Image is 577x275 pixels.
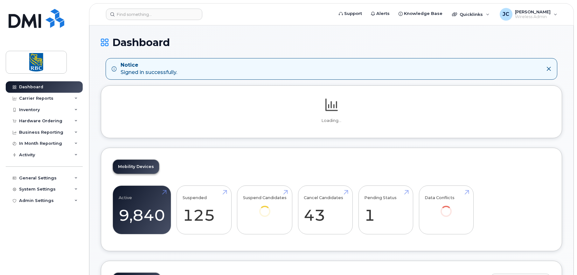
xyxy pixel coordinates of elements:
[121,62,177,76] div: Signed in successfully.
[101,37,562,48] h1: Dashboard
[113,118,550,124] p: Loading...
[121,62,177,69] strong: Notice
[425,189,468,225] a: Data Conflicts
[113,160,159,174] a: Mobility Devices
[304,189,347,231] a: Cancel Candidates 43
[243,189,287,225] a: Suspend Candidates
[183,189,226,231] a: Suspended 125
[364,189,407,231] a: Pending Status 1
[119,189,165,231] a: Active 9,840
